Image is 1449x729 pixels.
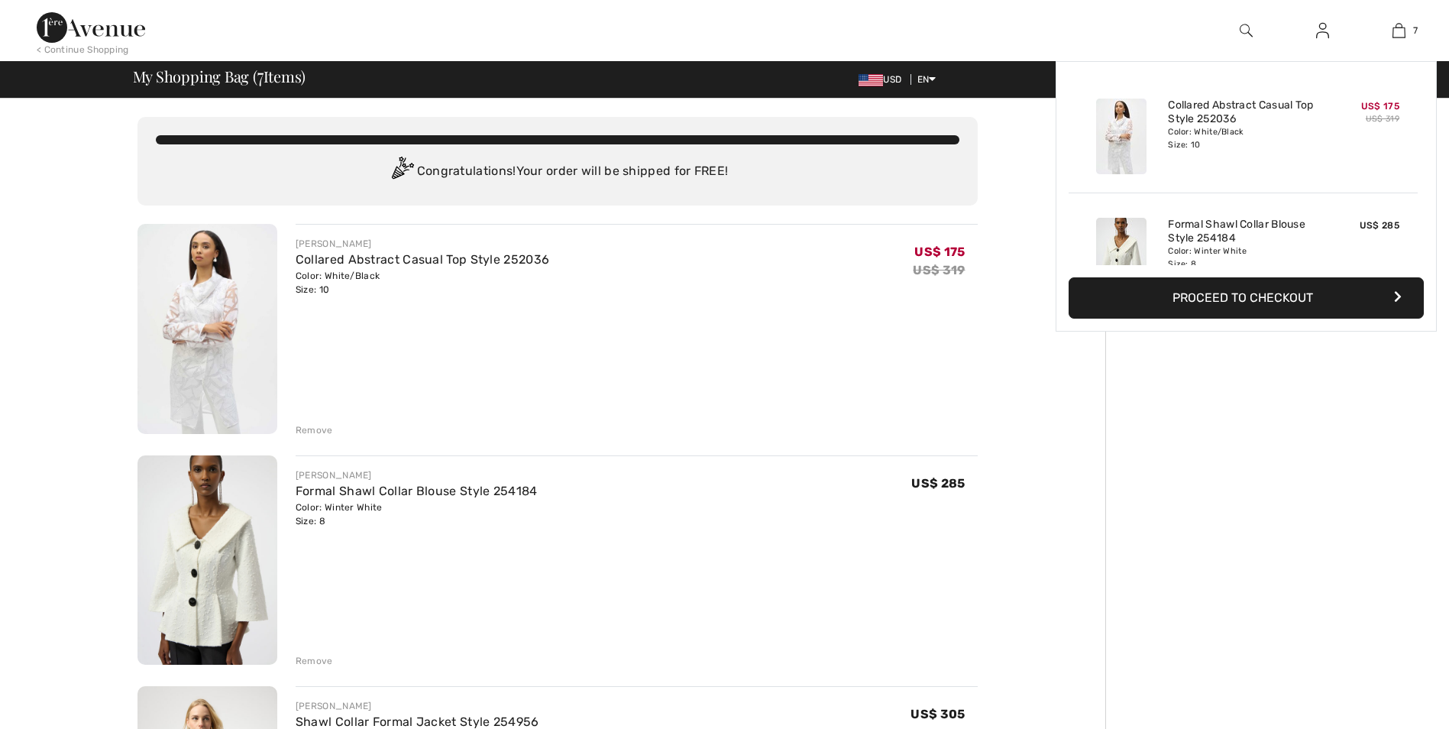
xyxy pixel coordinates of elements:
div: Color: White/Black Size: 10 [1168,126,1318,151]
div: Color: Winter White Size: 8 [1168,245,1318,270]
div: [PERSON_NAME] [296,699,539,713]
span: US$ 175 [914,245,965,259]
img: My Bag [1392,21,1405,40]
s: US$ 319 [913,263,965,277]
img: Collared Abstract Casual Top Style 252036 [137,224,277,434]
img: Congratulation2.svg [387,157,417,187]
div: [PERSON_NAME] [296,237,549,251]
span: My Shopping Bag ( Items) [133,69,306,84]
a: Collared Abstract Casual Top Style 252036 [1168,99,1318,126]
img: My Info [1316,21,1329,40]
img: Formal Shawl Collar Blouse Style 254184 [137,455,277,666]
img: US Dollar [859,74,883,86]
div: Color: White/Black Size: 10 [296,269,549,296]
span: USD [859,74,907,85]
a: Shawl Collar Formal Jacket Style 254956 [296,714,539,729]
div: Remove [296,423,333,437]
s: US$ 319 [1366,114,1399,124]
img: Collared Abstract Casual Top Style 252036 [1096,99,1147,174]
a: Sign In [1304,21,1341,40]
div: Remove [296,654,333,668]
span: US$ 285 [911,476,965,491]
img: 1ère Avenue [37,12,145,43]
img: Formal Shawl Collar Blouse Style 254184 [1096,218,1147,293]
span: EN [917,74,936,85]
a: Formal Shawl Collar Blouse Style 254184 [1168,218,1318,245]
img: search the website [1240,21,1253,40]
div: [PERSON_NAME] [296,468,538,482]
button: Proceed to Checkout [1069,277,1424,319]
div: < Continue Shopping [37,43,129,57]
span: US$ 175 [1361,101,1399,112]
span: 7 [1413,24,1418,37]
a: Collared Abstract Casual Top Style 252036 [296,252,549,267]
div: Congratulations! Your order will be shipped for FREE! [156,157,959,187]
span: US$ 305 [910,707,965,721]
div: Color: Winter White Size: 8 [296,501,538,528]
span: US$ 285 [1360,220,1399,231]
a: 7 [1361,21,1436,40]
a: Formal Shawl Collar Blouse Style 254184 [296,484,538,498]
span: 7 [257,65,264,85]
